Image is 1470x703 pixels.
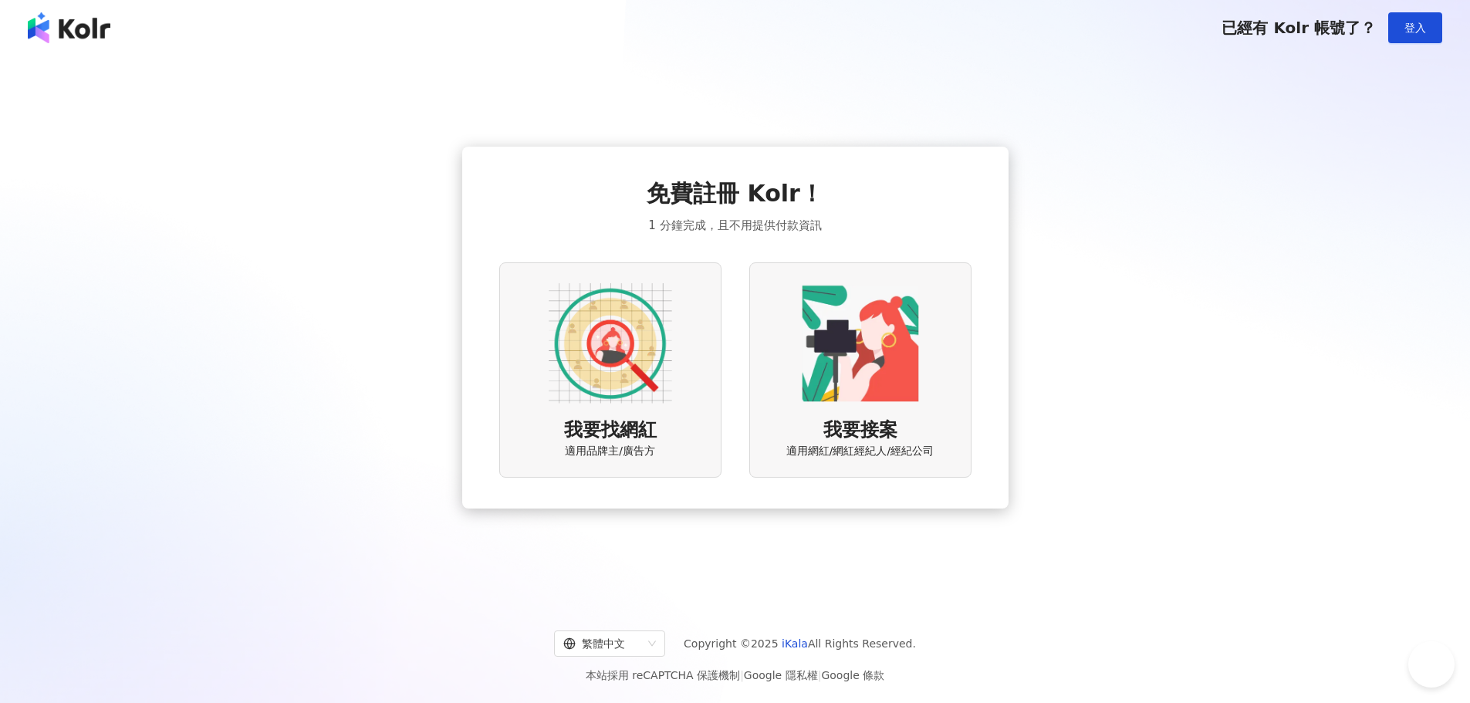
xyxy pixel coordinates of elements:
iframe: Help Scout Beacon - Open [1408,641,1455,688]
span: | [740,669,744,681]
div: 繁體中文 [563,631,642,656]
span: 1 分鐘完成，且不用提供付款資訊 [648,216,821,235]
span: Copyright © 2025 All Rights Reserved. [684,634,916,653]
span: 登入 [1404,22,1426,34]
span: 已經有 Kolr 帳號了？ [1222,19,1376,37]
img: logo [28,12,110,43]
img: KOL identity option [799,282,922,405]
a: iKala [782,637,808,650]
span: 我要接案 [823,417,897,444]
img: AD identity option [549,282,672,405]
a: Google 隱私權 [744,669,818,681]
button: 登入 [1388,12,1442,43]
span: 免費註冊 Kolr！ [647,177,823,210]
a: Google 條款 [821,669,884,681]
span: 適用網紅/網紅經紀人/經紀公司 [786,444,934,459]
span: 適用品牌主/廣告方 [565,444,655,459]
span: | [818,669,822,681]
span: 我要找網紅 [564,417,657,444]
span: 本站採用 reCAPTCHA 保護機制 [586,666,884,684]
